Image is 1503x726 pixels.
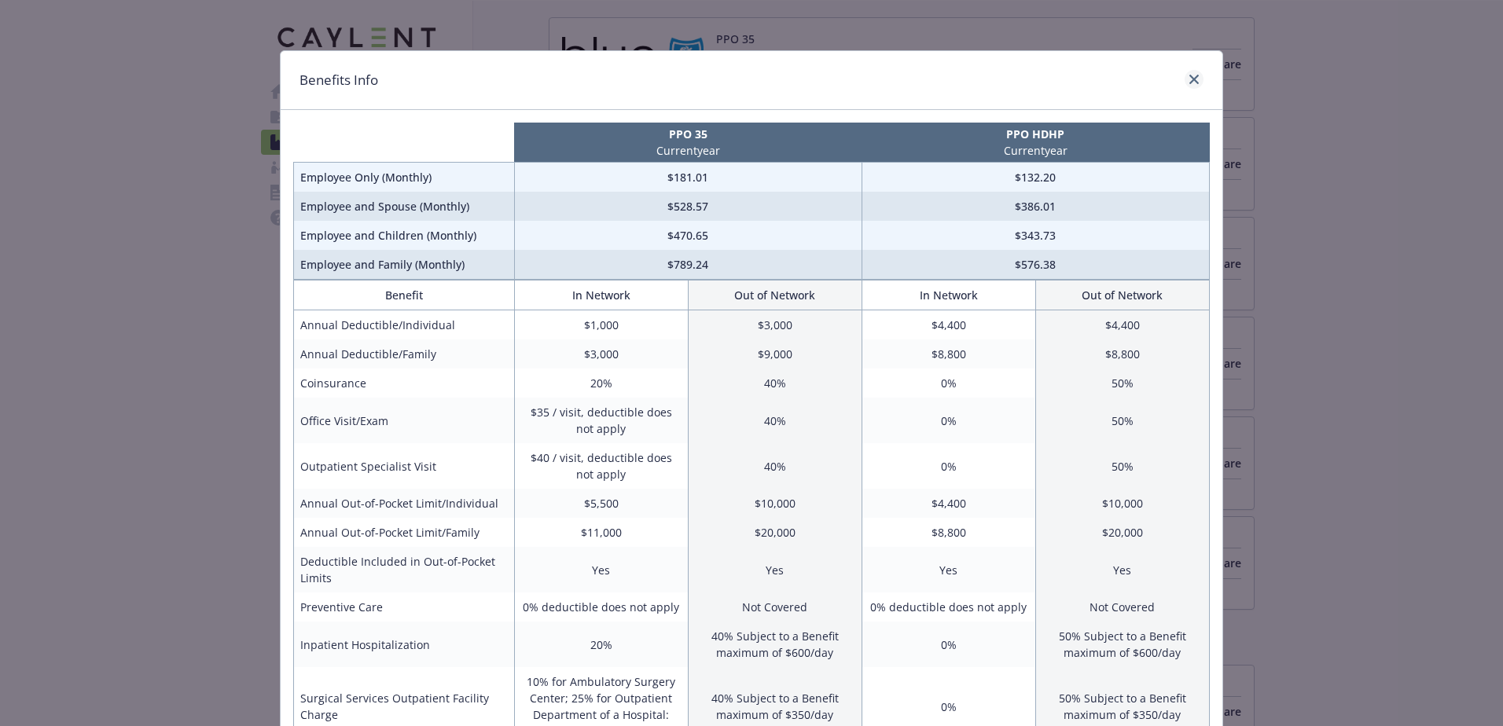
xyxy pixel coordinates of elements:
[862,547,1035,592] td: Yes
[688,280,862,310] th: Out of Network
[294,250,515,280] td: Employee and Family (Monthly)
[865,126,1206,142] p: PPO HDHP
[1035,310,1209,340] td: $4,400
[514,250,862,280] td: $789.24
[862,592,1035,621] td: 0% deductible does not apply
[1035,339,1209,368] td: $8,800
[294,592,515,621] td: Preventive Care
[688,443,862,489] td: 40%
[688,518,862,547] td: $20,000
[294,310,515,340] td: Annual Deductible/Individual
[1035,398,1209,443] td: 50%
[688,621,862,667] td: 40% Subject to a Benefit maximum of $600/day
[514,280,688,310] th: In Network
[688,310,862,340] td: $3,000
[294,489,515,518] td: Annual Out-of-Pocket Limit/Individual
[294,280,515,310] th: Benefit
[1035,621,1209,667] td: 50% Subject to a Benefit maximum of $600/day
[688,368,862,398] td: 40%
[294,547,515,592] td: Deductible Included in Out-of-Pocket Limits
[1035,547,1209,592] td: Yes
[688,547,862,592] td: Yes
[862,368,1035,398] td: 0%
[294,221,515,250] td: Employee and Children (Monthly)
[862,489,1035,518] td: $4,400
[1035,280,1209,310] th: Out of Network
[1035,518,1209,547] td: $20,000
[862,250,1209,280] td: $576.38
[514,310,688,340] td: $1,000
[862,398,1035,443] td: 0%
[514,221,862,250] td: $470.65
[688,592,862,621] td: Not Covered
[1035,489,1209,518] td: $10,000
[1185,70,1204,89] a: close
[862,310,1035,340] td: $4,400
[294,518,515,547] td: Annual Out-of-Pocket Limit/Family
[294,192,515,221] td: Employee and Spouse (Monthly)
[514,621,688,667] td: 20%
[862,621,1035,667] td: 0%
[517,142,858,159] p: Current year
[1035,368,1209,398] td: 50%
[862,221,1209,250] td: $343.73
[862,339,1035,368] td: $8,800
[294,163,515,192] td: Employee Only (Monthly)
[514,547,688,592] td: Yes
[1035,592,1209,621] td: Not Covered
[514,518,688,547] td: $11,000
[294,621,515,667] td: Inpatient Hospitalization
[862,443,1035,489] td: 0%
[294,398,515,443] td: Office Visit/Exam
[688,398,862,443] td: 40%
[862,518,1035,547] td: $8,800
[514,192,862,221] td: $528.57
[299,70,378,90] h1: Benefits Info
[514,489,688,518] td: $5,500
[514,592,688,621] td: 0% deductible does not apply
[862,192,1209,221] td: $386.01
[865,142,1206,159] p: Current year
[517,126,858,142] p: PPO 35
[514,163,862,192] td: $181.01
[688,339,862,368] td: $9,000
[294,443,515,489] td: Outpatient Specialist Visit
[862,163,1209,192] td: $132.20
[1035,443,1209,489] td: 50%
[862,280,1035,310] th: In Network
[514,398,688,443] td: $35 / visit, deductible does not apply
[294,339,515,368] td: Annual Deductible/Family
[514,339,688,368] td: $3,000
[514,443,688,489] td: $40 / visit, deductible does not apply
[294,368,515,398] td: Coinsurance
[294,123,515,163] th: intentionally left blank
[688,489,862,518] td: $10,000
[514,368,688,398] td: 20%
